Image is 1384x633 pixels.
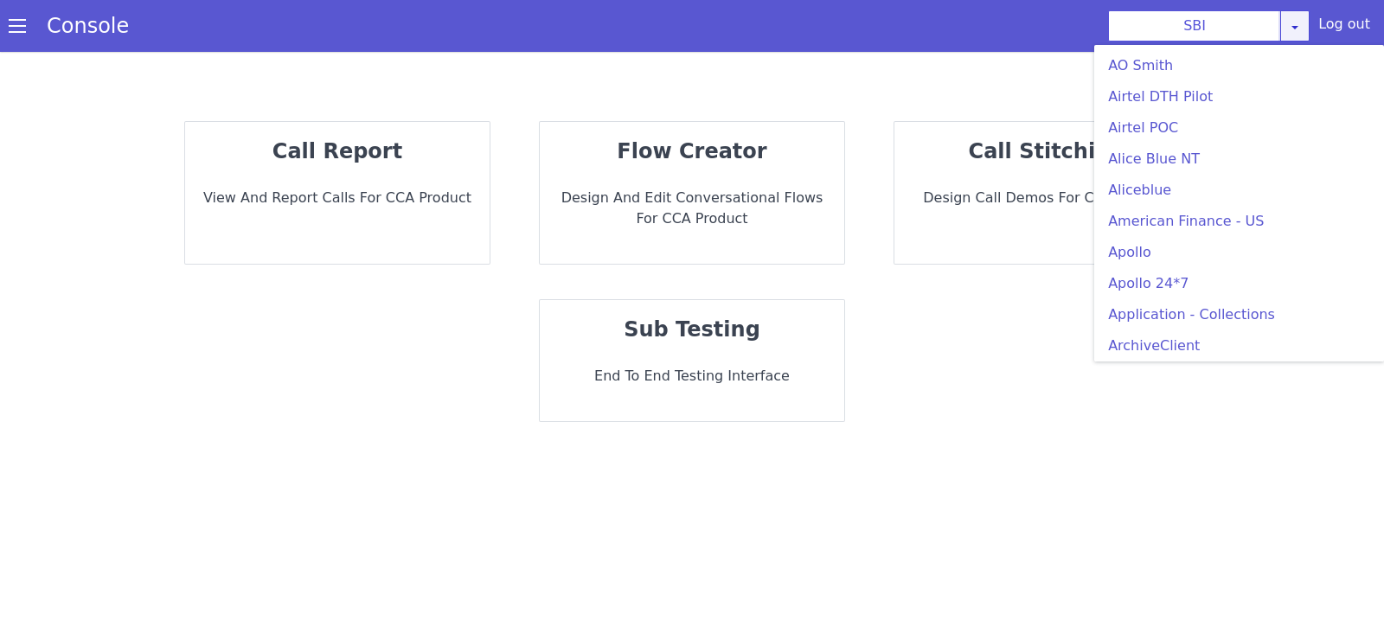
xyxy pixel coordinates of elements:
[1101,176,1377,204] a: Aliceblue
[1101,145,1377,173] a: Alice Blue NT
[1318,14,1370,42] div: Log out
[1101,83,1377,111] a: Airtel DTH Pilot
[199,188,476,208] p: View and report calls for CCA Product
[617,139,766,163] strong: flow creator
[554,188,830,229] p: Design and Edit Conversational flows for CCA Product
[1101,52,1377,80] a: AO Smith
[26,14,150,38] a: Console
[624,317,760,342] strong: sub testing
[1108,10,1281,42] button: SBI
[1101,332,1377,360] a: ArchiveClient
[1101,114,1377,142] a: Airtel POC
[1101,208,1377,235] a: American Finance - US
[1101,239,1377,266] a: Apollo
[908,188,1185,208] p: Design call demos for CCA Product
[272,139,402,163] strong: call report
[554,366,830,387] p: End to End Testing Interface
[969,139,1125,163] strong: call stitching
[1101,301,1377,329] a: Application - Collections
[1101,270,1377,297] a: Apollo 24*7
